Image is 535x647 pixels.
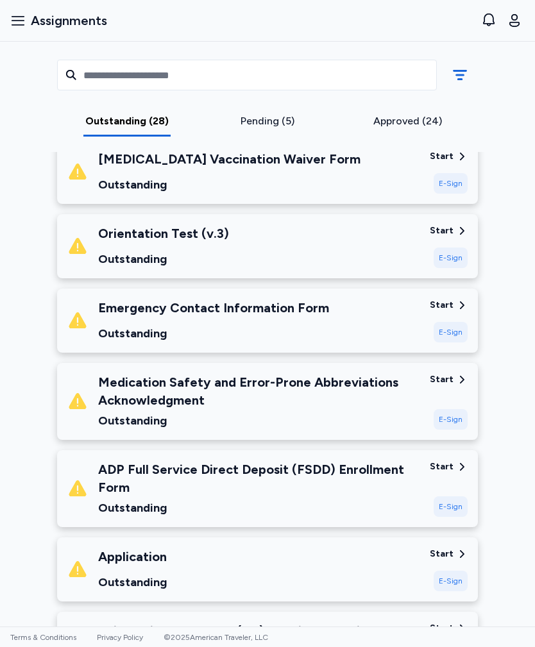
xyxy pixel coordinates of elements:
div: [MEDICAL_DATA] Vaccination Waiver Form [98,150,361,168]
a: Terms & Conditions [10,633,76,642]
div: Start [430,299,454,312]
a: Privacy Policy [97,633,143,642]
div: Outstanding (28) [62,113,192,129]
div: E-Sign [434,496,468,517]
div: Emergency Contact Information Form [98,299,329,317]
span: Assignments [31,12,107,29]
div: Orientation Test (v.3) [98,224,229,242]
div: Approved (24) [343,113,473,129]
div: E-Sign [434,322,468,342]
div: ADP Full Service Direct Deposit (FSDD) Enrollment Form [98,460,420,496]
div: E-Sign [434,571,468,591]
button: Assignments [5,6,112,35]
div: E-Sign [434,409,468,430]
div: Medication Safety and Error-Prone Abbreviations Acknowledgment [98,373,420,409]
div: Start [430,622,454,635]
div: Outstanding [98,176,361,194]
div: Start [430,150,454,163]
div: Start [430,373,454,386]
div: Outstanding [98,324,329,342]
div: Outstanding [98,412,420,430]
div: Start [430,460,454,473]
div: Pending (5) [203,113,333,129]
div: Outstanding [98,250,229,268]
div: Outstanding [98,499,420,517]
div: Start [430,548,454,560]
div: Start [430,224,454,237]
div: Orientation Handbook (v.3) Reading Materials [98,622,376,640]
div: Application [98,548,167,566]
div: Outstanding [98,573,167,591]
div: E-Sign [434,248,468,268]
div: E-Sign [434,173,468,194]
span: © 2025 American Traveler, LLC [164,633,268,642]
